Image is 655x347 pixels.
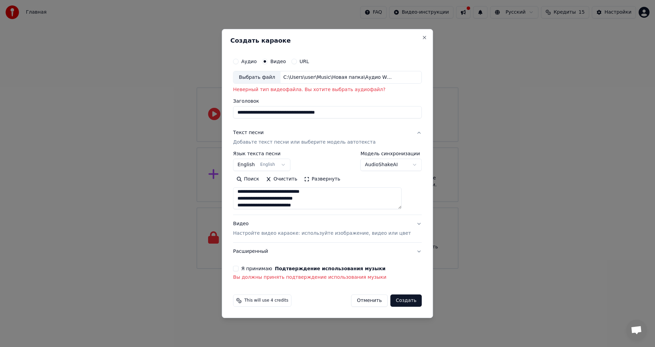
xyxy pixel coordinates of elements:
label: URL [300,59,309,64]
label: Видео [270,59,286,64]
label: Аудио [241,59,257,64]
button: Отменить [351,294,388,307]
p: Вы должны принять подтверждение использования музыки [233,274,422,281]
p: Настройте видео караоке: используйте изображение, видео или цвет [233,230,411,237]
p: Неверный тип видеофайла. Вы хотите выбрать аудиофайл? [233,87,422,93]
label: Язык текста песни [233,151,290,156]
button: Я принимаю [275,266,385,271]
button: Создать [390,294,422,307]
div: Видео [233,221,411,237]
span: This will use 4 credits [244,298,288,303]
button: Очистить [263,174,301,185]
button: Поиск [233,174,262,185]
div: Текст песниДобавьте текст песни или выберите модель автотекста [233,151,422,215]
div: C:\Users\user\Music\Новая папка\Аудио WhatsApp [DATE] в 11.29.16_34e2368c.mp3 [280,74,396,81]
p: Добавьте текст песни или выберите модель автотекста [233,139,376,146]
button: Развернуть [301,174,344,185]
button: Текст песниДобавьте текст песни или выберите модель автотекста [233,124,422,151]
label: Модель синхронизации [361,151,422,156]
label: Я принимаю [241,266,385,271]
h2: Создать караоке [230,38,424,44]
div: Выбрать файл [233,71,280,84]
button: ВидеоНастройте видео караоке: используйте изображение, видео или цвет [233,215,422,243]
label: Заголовок [233,99,422,104]
button: Расширенный [233,243,422,260]
div: Текст песни [233,130,264,136]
